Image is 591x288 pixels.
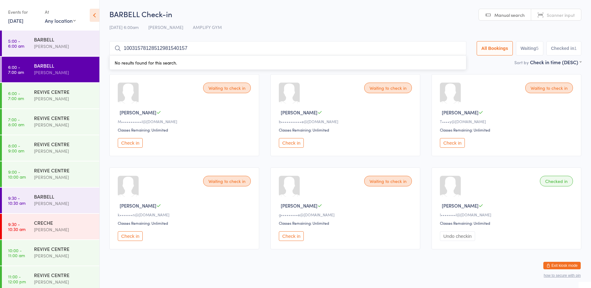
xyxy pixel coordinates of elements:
div: REVIVE CENTRE [34,114,94,121]
span: AMPLIFY GYM [193,24,222,30]
time: 9:30 - 10:30 am [8,195,26,205]
button: Checked in1 [546,41,582,55]
div: Classes Remaining: Unlimited [440,220,575,226]
a: 10:00 -11:00 amREVIVE CENTRE[PERSON_NAME] [2,240,99,266]
div: [PERSON_NAME] [34,200,94,207]
div: REVIVE CENTRE [34,141,94,147]
button: Exit kiosk mode [543,262,581,269]
a: 9:00 -10:00 amREVIVE CENTRE[PERSON_NAME] [2,161,99,187]
button: how to secure with pin [544,273,581,278]
div: Classes Remaining: Unlimited [440,127,575,132]
time: 5:00 - 6:00 am [8,38,24,48]
h2: BARBELL Check-in [109,9,581,19]
button: Check in [440,138,465,148]
span: [PERSON_NAME] [442,109,479,116]
div: CRECHE [34,219,94,226]
button: Check in [118,231,143,241]
div: At [45,7,76,17]
span: [PERSON_NAME] [281,109,317,116]
div: Waiting to check in [364,83,412,93]
div: Events for [8,7,39,17]
span: [PERSON_NAME] [120,109,156,116]
div: Waiting to check in [203,83,251,93]
div: [PERSON_NAME] [34,278,94,286]
time: 9:30 - 10:30 am [8,222,26,232]
div: T••••y@[DOMAIN_NAME] [440,119,575,124]
span: Manual search [494,12,525,18]
div: [PERSON_NAME] [34,226,94,233]
a: 9:30 -10:30 amBARBELL[PERSON_NAME] [2,188,99,213]
div: Classes Remaining: Unlimited [118,127,253,132]
div: [PERSON_NAME] [34,252,94,259]
div: REVIVE CENTRE [34,88,94,95]
div: 1 [574,46,577,51]
div: Waiting to check in [525,83,573,93]
div: Waiting to check in [203,176,251,186]
a: 5:00 -6:00 amBARBELL[PERSON_NAME] [2,31,99,56]
div: Classes Remaining: Unlimited [279,220,414,226]
div: 5 [536,46,539,51]
time: 7:00 - 8:00 am [8,117,24,127]
div: BARBELL [34,62,94,69]
button: Check in [118,138,143,148]
div: Classes Remaining: Unlimited [279,127,414,132]
div: [PERSON_NAME] [34,95,94,102]
a: 8:00 -9:00 amREVIVE CENTRE[PERSON_NAME] [2,135,99,161]
div: [PERSON_NAME] [34,147,94,155]
span: [PERSON_NAME] [442,202,479,209]
span: [PERSON_NAME] [120,202,156,209]
div: l••••••••l@[DOMAIN_NAME] [440,212,575,217]
a: 6:00 -7:00 amREVIVE CENTRE[PERSON_NAME] [2,83,99,108]
button: Undo checkin [440,231,475,241]
div: g•••••••••e@[DOMAIN_NAME] [279,212,414,217]
div: b•••••••••••e@[DOMAIN_NAME] [279,119,414,124]
div: REVIVE CENTRE [34,271,94,278]
button: Waiting5 [516,41,543,55]
div: REVIVE CENTRE [34,167,94,174]
span: [PERSON_NAME] [148,24,183,30]
div: Classes Remaining: Unlimited [118,220,253,226]
div: Any location [45,17,76,24]
div: M•••••••••••l@[DOMAIN_NAME] [118,119,253,124]
a: 9:30 -10:30 amCRECHE[PERSON_NAME] [2,214,99,239]
button: Check in [279,231,304,241]
a: 6:00 -7:00 amBARBELL[PERSON_NAME] [2,57,99,82]
div: [PERSON_NAME] [34,121,94,128]
button: All Bookings [477,41,513,55]
time: 6:00 - 7:00 am [8,91,24,101]
div: [PERSON_NAME] [34,43,94,50]
time: 11:00 - 12:00 pm [8,274,26,284]
div: Checked in [540,176,573,186]
div: BARBELL [34,193,94,200]
input: Search [109,41,466,55]
div: Check in time (DESC) [530,59,581,65]
label: Sort by [514,59,529,65]
time: 10:00 - 11:00 am [8,248,25,258]
div: No results found for this search. [109,55,466,70]
a: [DATE] [8,17,23,24]
span: [PERSON_NAME] [281,202,317,209]
time: 9:00 - 10:00 am [8,169,26,179]
time: 8:00 - 9:00 am [8,143,24,153]
button: Check in [279,138,304,148]
div: Waiting to check in [364,176,412,186]
span: Scanner input [547,12,575,18]
span: [DATE] 6:00am [109,24,139,30]
div: REVIVE CENTRE [34,245,94,252]
a: 7:00 -8:00 amREVIVE CENTRE[PERSON_NAME] [2,109,99,135]
time: 6:00 - 7:00 am [8,65,24,74]
div: BARBELL [34,36,94,43]
div: k•••••••n@[DOMAIN_NAME] [118,212,253,217]
div: [PERSON_NAME] [34,69,94,76]
div: [PERSON_NAME] [34,174,94,181]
